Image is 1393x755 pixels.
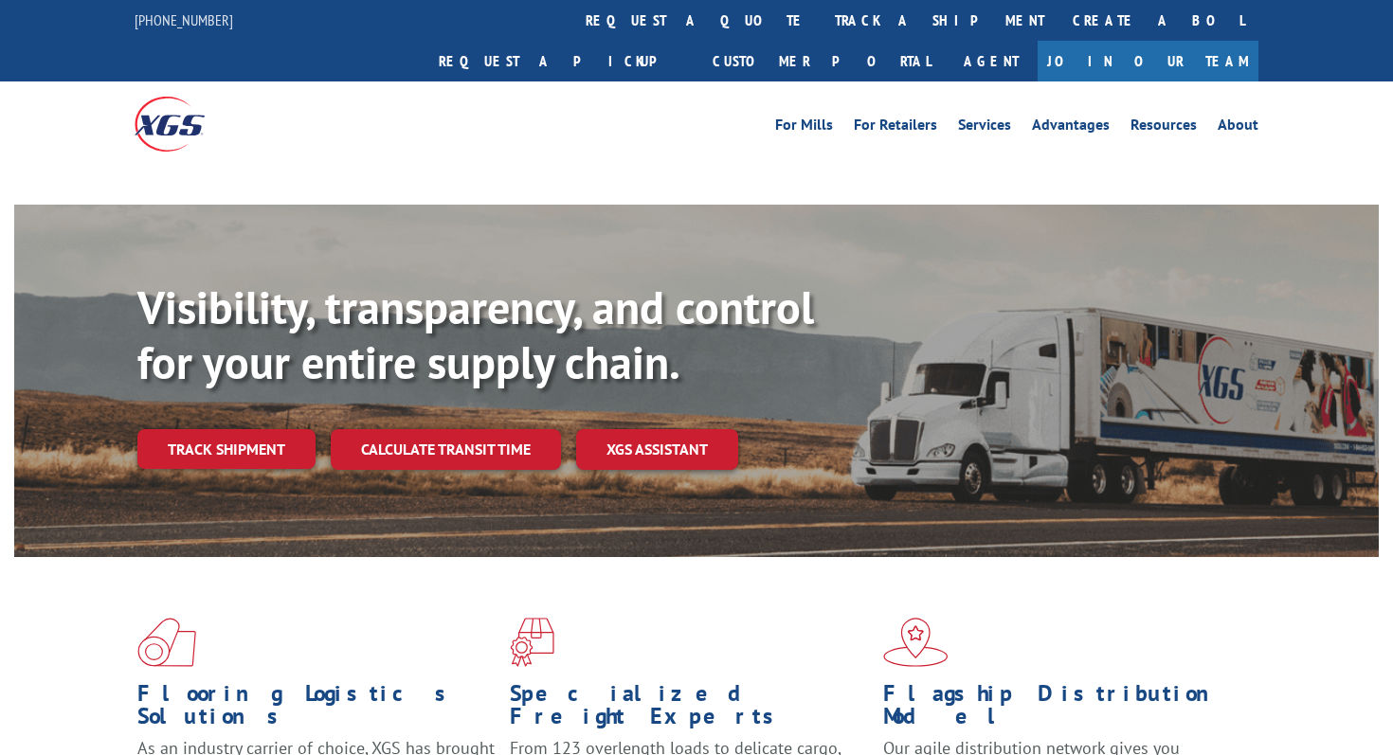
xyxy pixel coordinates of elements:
a: For Retailers [854,117,937,138]
a: Customer Portal [698,41,945,81]
a: Services [958,117,1011,138]
a: XGS ASSISTANT [576,429,738,470]
img: xgs-icon-total-supply-chain-intelligence-red [137,618,196,667]
a: Track shipment [137,429,316,469]
h1: Flagship Distribution Model [883,682,1241,737]
a: Resources [1131,117,1197,138]
a: [PHONE_NUMBER] [135,10,233,29]
a: For Mills [775,117,833,138]
b: Visibility, transparency, and control for your entire supply chain. [137,278,814,391]
a: Request a pickup [425,41,698,81]
a: About [1218,117,1258,138]
a: Join Our Team [1038,41,1258,81]
img: xgs-icon-flagship-distribution-model-red [883,618,949,667]
h1: Specialized Freight Experts [510,682,868,737]
a: Calculate transit time [331,429,561,470]
h1: Flooring Logistics Solutions [137,682,496,737]
a: Agent [945,41,1038,81]
img: xgs-icon-focused-on-flooring-red [510,618,554,667]
a: Advantages [1032,117,1110,138]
